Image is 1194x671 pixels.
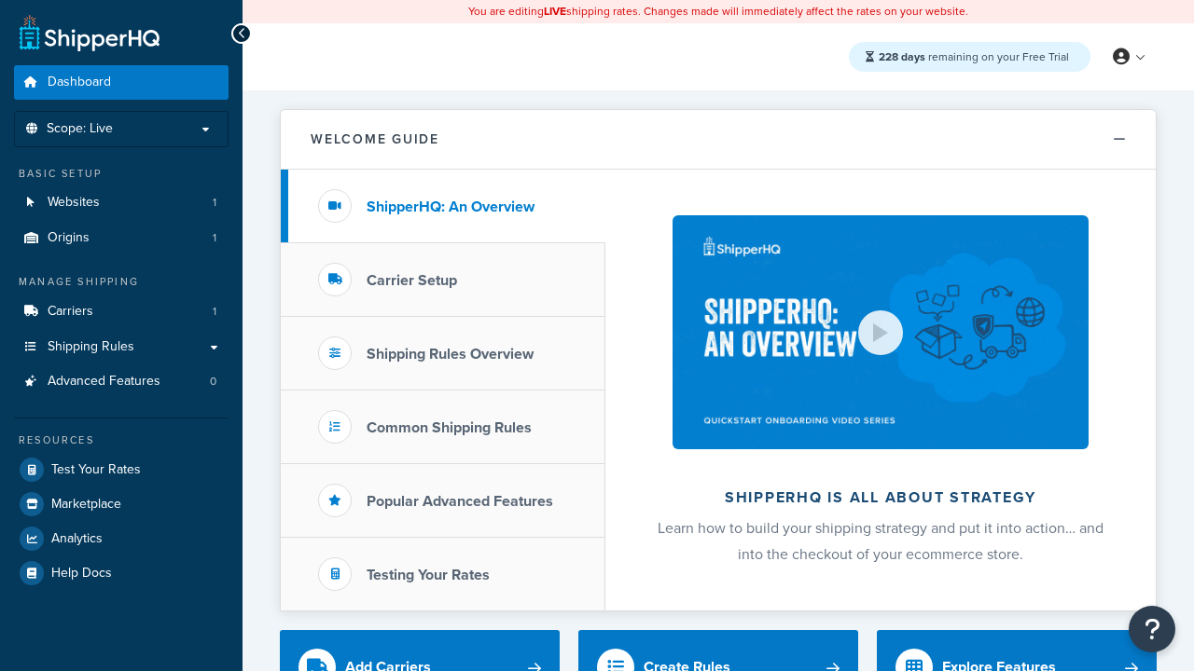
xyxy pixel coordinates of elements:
[213,304,216,320] span: 1
[14,330,229,364] a: Shipping Rules
[658,517,1104,565] span: Learn how to build your shipping strategy and put it into action… and into the checkout of your e...
[879,48,1069,65] span: remaining on your Free Trial
[14,65,229,100] a: Dashboard
[673,215,1089,449] img: ShipperHQ is all about strategy
[367,272,457,289] h3: Carrier Setup
[544,3,566,20] b: LIVE
[48,339,134,355] span: Shipping Rules
[14,166,229,182] div: Basic Setup
[14,487,229,521] a: Marketplace
[213,195,216,211] span: 1
[14,185,229,220] a: Websites1
[14,556,229,590] a: Help Docs
[367,199,535,215] h3: ShipperHQ: An Overview
[14,221,229,255] a: Origins1
[51,531,103,547] span: Analytics
[14,274,229,290] div: Manage Shipping
[14,294,229,329] li: Carriers
[367,346,534,363] h3: Shipping Rules Overview
[48,304,93,320] span: Carriers
[281,110,1156,170] button: Welcome Guide
[48,75,111,90] span: Dashboard
[879,48,925,65] strong: 228 days
[14,522,229,555] a: Analytics
[14,294,229,329] a: Carriers1
[14,221,229,255] li: Origins
[48,230,90,246] span: Origins
[1129,606,1175,652] button: Open Resource Center
[14,185,229,220] li: Websites
[210,374,216,390] span: 0
[14,364,229,399] a: Advanced Features0
[51,566,112,582] span: Help Docs
[213,230,216,246] span: 1
[14,364,229,399] li: Advanced Features
[51,497,121,513] span: Marketplace
[367,567,490,583] h3: Testing Your Rates
[14,453,229,486] a: Test Your Rates
[48,374,160,390] span: Advanced Features
[367,419,532,436] h3: Common Shipping Rules
[14,432,229,448] div: Resources
[311,132,439,146] h2: Welcome Guide
[47,121,113,137] span: Scope: Live
[48,195,100,211] span: Websites
[51,462,141,478] span: Test Your Rates
[655,489,1106,506] h2: ShipperHQ is all about strategy
[367,493,553,510] h3: Popular Advanced Features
